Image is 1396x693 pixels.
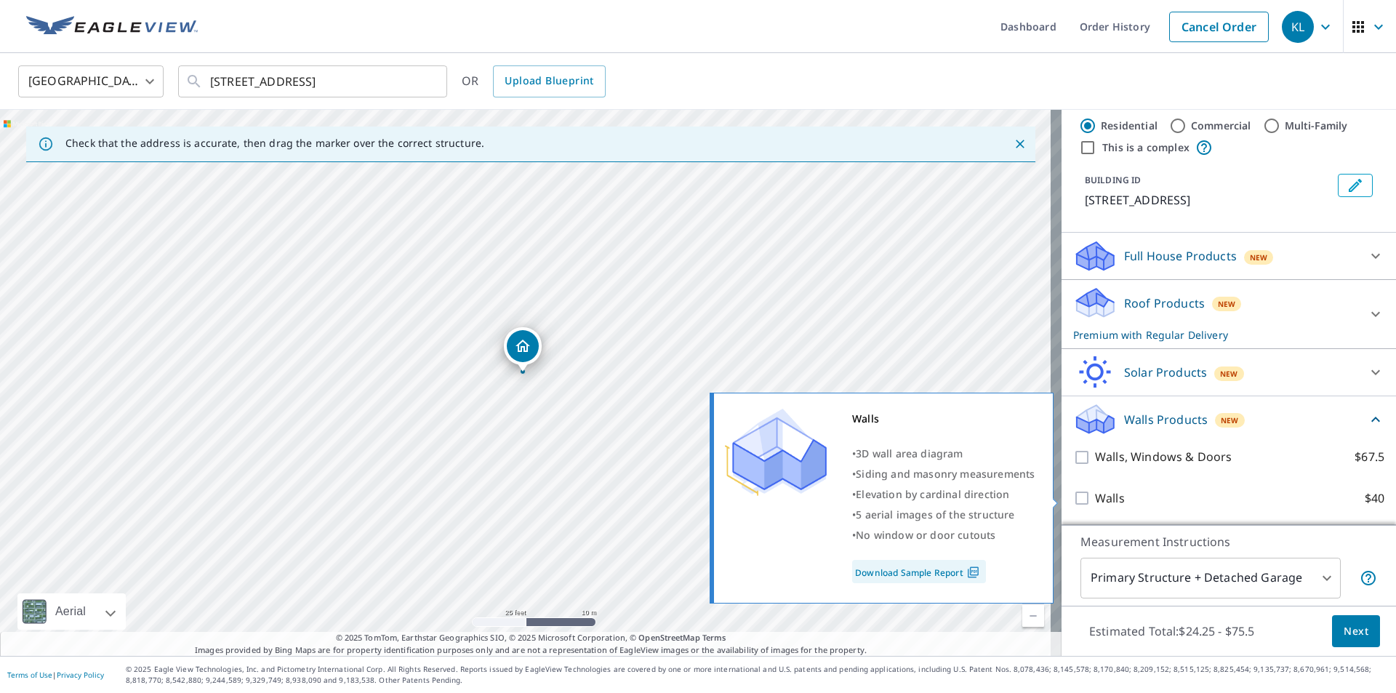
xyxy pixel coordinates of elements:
p: Walls [1095,489,1125,508]
span: Siding and masonry measurements [856,467,1035,481]
div: • [852,444,1035,464]
a: OpenStreetMap [638,632,699,643]
label: Multi-Family [1285,119,1348,133]
p: Full House Products [1124,247,1237,265]
p: Walls Products [1124,411,1208,428]
p: | [7,670,104,679]
p: BUILDING ID [1085,174,1141,186]
div: Roof ProductsNewPremium with Regular Delivery [1073,286,1384,343]
span: Elevation by cardinal direction [856,487,1009,501]
div: Aerial [17,593,126,630]
div: Aerial [51,593,90,630]
span: Your report will include the primary structure and a detached garage if one exists. [1360,569,1377,587]
div: Primary Structure + Detached Garage [1080,558,1341,598]
span: Upload Blueprint [505,72,593,90]
span: No window or door cutouts [856,528,995,542]
a: Privacy Policy [57,670,104,680]
p: $67.5 [1355,448,1384,466]
p: Premium with Regular Delivery [1073,327,1358,343]
div: Walls [852,409,1035,429]
span: New [1220,368,1238,380]
p: Walls, Windows & Doors [1095,448,1232,466]
img: EV Logo [26,16,198,38]
span: New [1250,252,1268,263]
div: OR [462,65,606,97]
div: Solar ProductsNew [1073,355,1384,390]
span: Next [1344,622,1368,641]
a: Download Sample Report [852,560,986,583]
a: Terms [702,632,726,643]
p: [STREET_ADDRESS] [1085,191,1332,209]
img: Pdf Icon [963,566,983,579]
label: Residential [1101,119,1158,133]
a: Cancel Order [1169,12,1269,42]
button: Close [1011,135,1030,153]
p: Estimated Total: $24.25 - $75.5 [1078,615,1267,647]
span: © 2025 TomTom, Earthstar Geographics SIO, © 2025 Microsoft Corporation, © [336,632,726,644]
a: Terms of Use [7,670,52,680]
span: 3D wall area diagram [856,446,963,460]
div: Dropped pin, building 1, Residential property, 24512 22nd Ave Saint Augusta, MN 56301 [504,327,542,372]
img: Premium [725,409,827,496]
input: Search by address or latitude-longitude [210,61,417,102]
p: © 2025 Eagle View Technologies, Inc. and Pictometry International Corp. All Rights Reserved. Repo... [126,664,1389,686]
p: Measurement Instructions [1080,533,1377,550]
div: [GEOGRAPHIC_DATA] [18,61,164,102]
div: Walls ProductsNew [1073,402,1384,436]
div: • [852,464,1035,484]
div: • [852,505,1035,525]
div: • [852,525,1035,545]
button: Next [1332,615,1380,648]
div: • [852,484,1035,505]
div: KL [1282,11,1314,43]
p: Check that the address is accurate, then drag the marker over the correct structure. [65,137,484,150]
button: Edit building 1 [1338,174,1373,197]
p: $40 [1365,489,1384,508]
span: 5 aerial images of the structure [856,508,1014,521]
label: This is a complex [1102,140,1190,155]
p: Solar Products [1124,364,1207,381]
div: Full House ProductsNew [1073,239,1384,273]
a: Current Level 20, Zoom Out [1022,605,1044,627]
a: Upload Blueprint [493,65,605,97]
label: Commercial [1191,119,1251,133]
p: Roof Products [1124,295,1205,312]
span: New [1221,414,1239,426]
span: New [1218,298,1236,310]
